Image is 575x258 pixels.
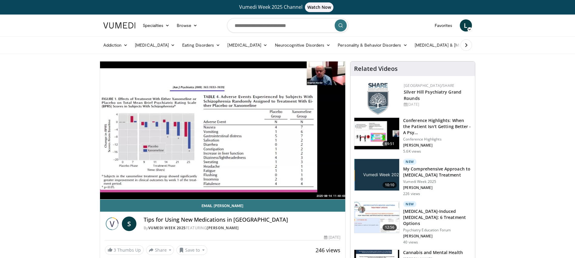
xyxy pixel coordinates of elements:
[354,159,399,190] img: ae1082c4-cc90-4cd6-aa10-009092bfa42a.jpg.150x105_q85_crop-smart_upscale.jpg
[354,159,471,196] a: 10:10 New My Comprehensive Approach to [MEDICAL_DATA] Treatment Vumedi Week 2025 [PERSON_NAME] 22...
[403,179,471,184] p: Vumedi Week 2025
[176,245,207,255] button: Save to
[403,117,471,136] h3: Conference Highlights: When the Patient Isn't Getting Better - A Psy…
[403,149,421,154] p: 5.6K views
[100,200,346,212] a: Email [PERSON_NAME]
[144,217,341,223] h4: Tips for Using New Medications in [GEOGRAPHIC_DATA]
[403,208,471,227] h3: [MEDICAL_DATA]-Induced [MEDICAL_DATA]: 6 Treatment Options
[403,137,471,142] p: Conference Highlights
[354,201,471,245] a: 12:56 New [MEDICAL_DATA]-Induced [MEDICAL_DATA]: 6 Treatment Options Psychiatry Education Forum [...
[148,225,186,230] a: Vumedi Week 2025
[354,118,399,149] img: 4362ec9e-0993-4580-bfd4-8e18d57e1d49.150x105_q85_crop-smart_upscale.jpg
[403,191,420,196] p: 226 views
[224,39,271,51] a: [MEDICAL_DATA]
[103,22,135,28] img: VuMedi Logo
[114,247,116,253] span: 3
[404,102,470,107] div: [DATE]
[403,234,471,239] p: [PERSON_NAME]
[383,224,397,230] span: 12:56
[305,2,334,12] span: Watch Now
[105,245,144,255] a: 3 Thumbs Up
[411,39,498,51] a: [MEDICAL_DATA] & [MEDICAL_DATA]
[404,89,461,101] a: Silver Hill Psychiatry Grand Rounds
[403,201,416,207] p: New
[146,245,174,255] button: Share
[173,19,201,31] a: Browse
[144,225,341,231] div: By FEATURING
[207,225,239,230] a: [PERSON_NAME]
[122,217,136,231] a: S
[367,83,389,115] img: f8aaeb6d-318f-4fcf-bd1d-54ce21f29e87.png.150x105_q85_autocrop_double_scale_upscale_version-0.2.png
[131,39,179,51] a: [MEDICAL_DATA]
[431,19,456,31] a: Favorites
[227,18,348,33] input: Search topics, interventions
[354,201,399,233] img: acc69c91-7912-4bad-b845-5f898388c7b9.150x105_q85_crop-smart_upscale.jpg
[139,19,173,31] a: Specialties
[179,39,224,51] a: Eating Disorders
[403,143,471,148] p: [PERSON_NAME]
[100,61,346,200] video-js: Video Player
[354,117,471,154] a: 69:51 Conference Highlights: When the Patient Isn't Getting Better - A Psy… Conference Highlights...
[104,2,471,12] a: Vumedi Week 2025 ChannelWatch Now
[460,19,472,31] a: L
[354,65,398,72] h4: Related Videos
[383,141,397,147] span: 69:51
[324,235,340,240] div: [DATE]
[100,39,132,51] a: Addiction
[316,246,340,254] span: 246 views
[403,240,418,245] p: 40 views
[403,228,471,233] p: Psychiatry Education Forum
[403,166,471,178] h3: My Comprehensive Approach to [MEDICAL_DATA] Treatment
[403,185,471,190] p: [PERSON_NAME]
[403,250,463,256] h3: Cannabis and Mental Health
[383,182,397,188] span: 10:10
[404,83,454,88] a: [GEOGRAPHIC_DATA]/SHARE
[403,159,416,165] p: New
[271,39,334,51] a: Neurocognitive Disorders
[105,217,119,231] img: Vumedi Week 2025
[334,39,411,51] a: Personality & Behavior Disorders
